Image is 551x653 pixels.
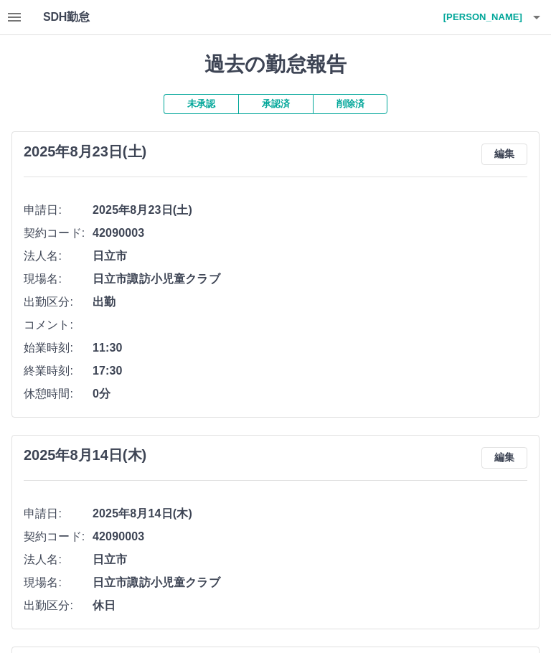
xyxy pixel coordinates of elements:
[24,447,146,464] h3: 2025年8月14日(木)
[24,574,93,591] span: 現場名:
[481,144,527,165] button: 編集
[313,94,387,114] button: 削除済
[238,94,313,114] button: 承認済
[24,339,93,357] span: 始業時刻:
[93,248,527,265] span: 日立市
[24,385,93,403] span: 休憩時間:
[93,551,527,568] span: 日立市
[93,385,527,403] span: 0分
[93,597,527,614] span: 休日
[24,248,93,265] span: 法人名:
[11,52,540,77] h1: 過去の勤怠報告
[24,293,93,311] span: 出勤区分:
[24,271,93,288] span: 現場名:
[24,528,93,545] span: 契約コード:
[93,202,527,219] span: 2025年8月23日(土)
[24,362,93,380] span: 終業時刻:
[24,225,93,242] span: 契約コード:
[24,144,146,160] h3: 2025年8月23日(土)
[93,574,527,591] span: 日立市諏訪小児童クラブ
[93,339,527,357] span: 11:30
[93,362,527,380] span: 17:30
[24,202,93,219] span: 申請日:
[93,293,527,311] span: 出勤
[93,225,527,242] span: 42090003
[24,505,93,522] span: 申請日:
[24,597,93,614] span: 出勤区分:
[24,316,93,334] span: コメント:
[93,505,527,522] span: 2025年8月14日(木)
[93,271,527,288] span: 日立市諏訪小児童クラブ
[24,551,93,568] span: 法人名:
[93,528,527,545] span: 42090003
[481,447,527,469] button: 編集
[164,94,238,114] button: 未承認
